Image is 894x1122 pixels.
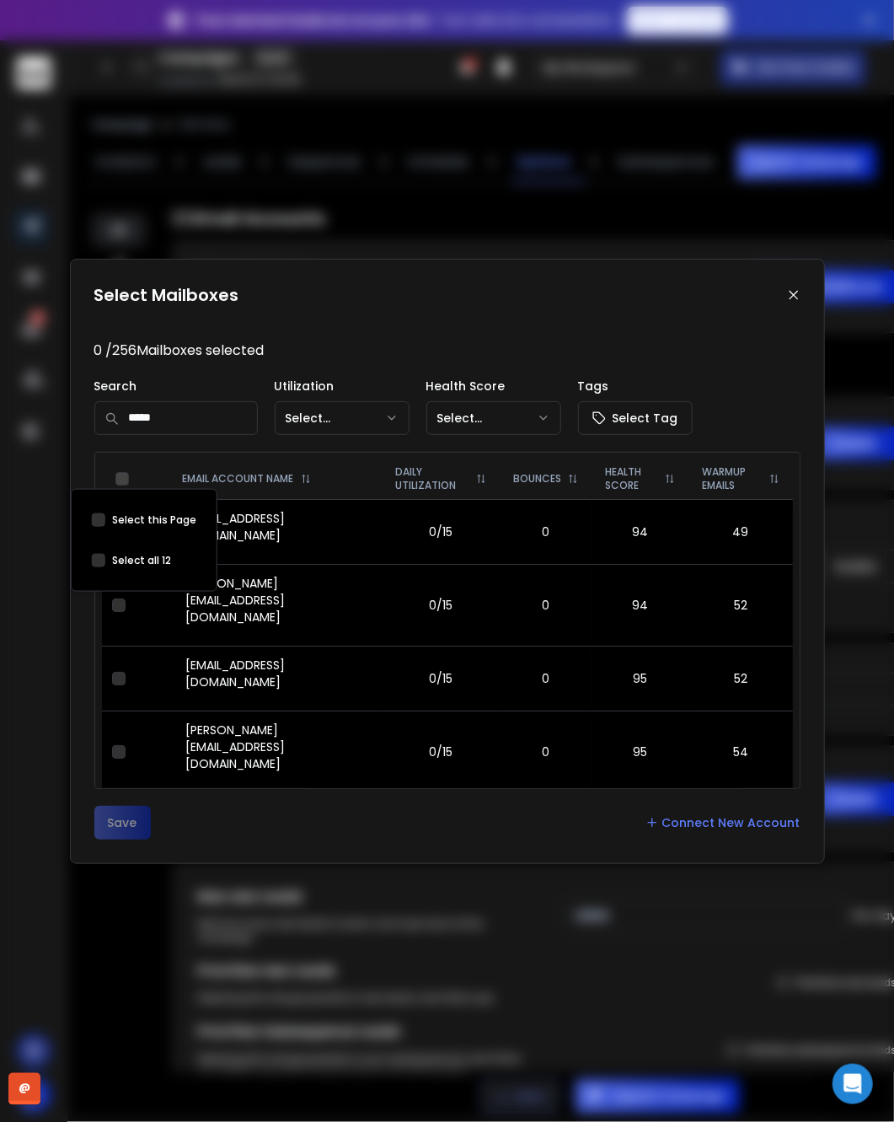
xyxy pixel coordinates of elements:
[382,711,500,793] td: 0/15
[688,500,792,565] td: 49
[702,465,762,492] p: WARMUP EMAILS
[510,597,581,614] p: 0
[395,465,469,492] p: DAILY UTILIZATION
[94,283,239,307] h1: Select Mailboxes
[688,711,792,793] td: 54
[8,1073,40,1105] div: @
[94,378,258,395] p: Search
[510,523,581,540] p: 0
[592,647,688,711] td: 95
[186,510,372,544] p: [EMAIL_ADDRESS][DOMAIN_NAME]
[578,401,693,435] button: Select Tag
[382,500,500,565] td: 0/15
[426,401,561,435] button: Select...
[275,401,410,435] button: Select...
[510,670,581,687] p: 0
[275,378,410,395] p: Utilization
[186,722,372,772] p: [PERSON_NAME][EMAIL_ADDRESS][DOMAIN_NAME]
[94,341,800,361] p: 0 / 256 Mailboxes selected
[832,1064,873,1104] div: Open Intercom Messenger
[592,500,688,565] td: 94
[510,744,581,760] p: 0
[688,565,792,647] td: 52
[513,472,561,486] p: BOUNCES
[112,513,196,527] label: Select this Page
[645,814,800,831] a: Connect New Account
[578,378,693,395] p: Tags
[186,657,372,690] p: [EMAIL_ADDRESS][DOMAIN_NAME]
[605,465,658,492] p: HEALTH SCORE
[382,647,500,711] td: 0/15
[183,472,369,486] div: EMAIL ACCOUNT NAME
[688,647,792,711] td: 52
[382,565,500,647] td: 0/15
[592,711,688,793] td: 95
[426,378,561,395] p: Health Score
[186,575,372,625] p: [PERSON_NAME][EMAIL_ADDRESS][DOMAIN_NAME]
[592,565,688,647] td: 94
[112,554,171,567] label: Select all 12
